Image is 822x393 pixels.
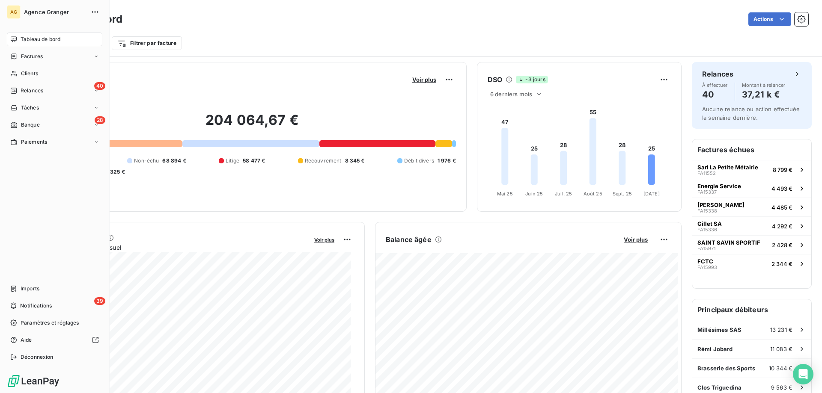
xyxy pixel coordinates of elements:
span: 13 231 € [770,326,792,333]
tspan: Mai 25 [497,191,513,197]
span: Tableau de bord [21,35,60,43]
h4: 40 [702,88,728,101]
span: Voir plus [314,237,334,243]
span: Energie Service [697,183,741,189]
span: FA15993 [697,265,717,270]
span: Recouvrement [305,157,342,165]
span: 28 [95,116,105,124]
span: 2 344 € [771,260,792,267]
button: Gillet SAFA153364 292 € [692,216,811,235]
span: Chiffre d'affaires mensuel [48,243,308,252]
h4: 37,21 k € [742,88,786,101]
span: Factures [21,53,43,60]
h2: 204 064,67 € [48,112,456,137]
span: Brasserie des Sports [697,365,755,372]
span: Litige [226,157,239,165]
button: Voir plus [621,236,650,243]
span: 68 894 € [162,157,186,165]
span: Relances [21,87,43,95]
span: Clos Triguedina [697,384,742,391]
span: Aide [21,336,32,344]
span: FA15338 [697,208,717,213]
span: FA15337 [697,189,717,195]
span: Millésimes SAS [697,326,742,333]
h6: Balance âgée [386,234,432,245]
tspan: Juil. 25 [555,191,572,197]
span: 11 083 € [770,346,792,352]
span: Voir plus [412,76,436,83]
span: 2 428 € [772,242,792,248]
span: Non-échu [134,157,159,165]
span: 6 derniers mois [490,91,532,98]
span: Montant à relancer [742,83,786,88]
tspan: Juin 25 [525,191,543,197]
span: FA15971 [697,246,715,251]
span: 4 485 € [771,204,792,211]
span: Banque [21,121,40,129]
span: 8 799 € [773,166,792,173]
span: -3 jours [516,76,548,83]
a: Aide [7,333,102,347]
span: [PERSON_NAME] [697,201,745,208]
h6: Principaux débiteurs [692,299,811,320]
h6: DSO [488,74,502,85]
span: Notifications [20,302,52,310]
button: [PERSON_NAME]FA153384 485 € [692,198,811,216]
span: FA11552 [697,171,716,176]
span: 10 344 € [769,365,792,372]
span: Paiements [21,138,47,146]
div: AG [7,5,21,19]
span: Paramètres et réglages [21,319,79,327]
span: Clients [21,70,38,77]
button: Energie ServiceFA153374 493 € [692,179,811,198]
tspan: Sept. 25 [613,191,632,197]
span: Agence Granger [24,9,86,15]
button: FCTCFA159932 344 € [692,254,811,273]
span: 40 [94,82,105,90]
span: Rémi Jobard [697,346,733,352]
span: 4 493 € [771,185,792,192]
span: SAINT SAVIN SPORTIF [697,239,760,246]
span: 8 345 € [345,157,365,165]
span: Imports [21,285,39,293]
span: 1 976 € [438,157,456,165]
span: Déconnexion [21,353,54,361]
span: Aucune relance ou action effectuée la semaine dernière. [702,106,800,121]
span: 39 [94,297,105,305]
span: Débit divers [404,157,434,165]
span: 58 477 € [243,157,265,165]
span: -325 € [107,168,125,176]
span: 9 563 € [771,384,792,391]
img: Logo LeanPay [7,374,60,388]
span: Tâches [21,104,39,112]
button: Sarl La Petite MétairieFA115528 799 € [692,160,811,179]
span: Voir plus [624,236,648,243]
h6: Factures échues [692,139,811,160]
h6: Relances [702,69,733,79]
button: Filtrer par facture [112,36,182,50]
span: À effectuer [702,83,728,88]
div: Open Intercom Messenger [793,364,813,384]
tspan: [DATE] [643,191,660,197]
button: Voir plus [410,76,439,83]
button: Actions [748,12,791,26]
tspan: Août 25 [584,191,602,197]
span: FCTC [697,258,713,265]
span: FA15336 [697,227,717,232]
button: Voir plus [312,236,337,243]
button: SAINT SAVIN SPORTIFFA159712 428 € [692,235,811,254]
span: Sarl La Petite Métairie [697,164,758,171]
span: Gillet SA [697,220,722,227]
span: 4 292 € [772,223,792,230]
